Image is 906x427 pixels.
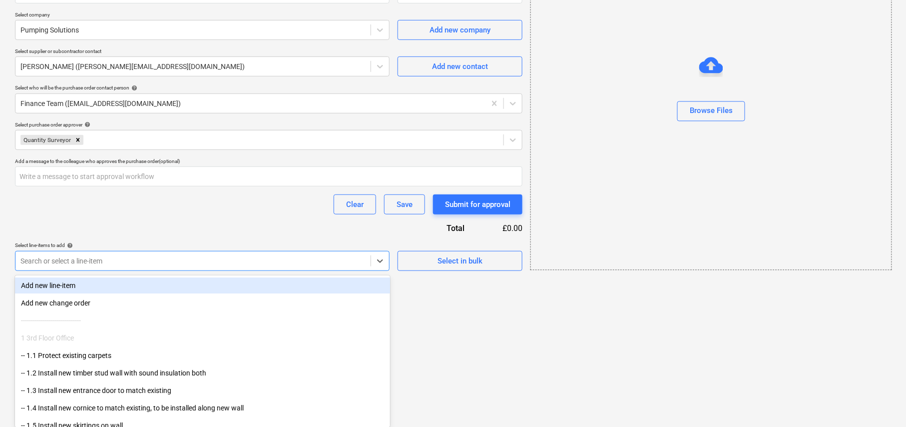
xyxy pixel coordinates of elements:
span: help [82,121,90,127]
div: -- 1.3 Install new entrance door to match existing [15,382,390,398]
button: Select in bulk [398,251,522,271]
div: Quantity Surveyor [20,135,72,145]
p: Select company [15,11,390,20]
div: Add new contact [432,60,488,73]
button: Browse Files [677,101,745,121]
span: help [129,85,137,91]
div: Add new company [430,23,490,36]
div: Browse Files [690,104,733,117]
button: Save [384,194,425,214]
div: Remove Quantity Surveyor [72,135,83,145]
div: ------------------------------ [15,312,390,328]
input: Write a message to start approval workflow [15,166,522,186]
div: Save [397,198,413,211]
span: help [65,242,73,248]
div: Add new line-item [15,277,390,293]
p: Select supplier or subcontractor contact [15,48,390,56]
div: Clear [346,198,364,211]
div: Submit for approval [445,198,510,211]
div: Total [393,222,480,234]
div: -- 1.2 Install new timber stud wall with sound insulation both [15,365,390,381]
div: 1 3rd Floor Office [15,330,390,346]
div: Add new change order [15,295,390,311]
iframe: Chat Widget [856,379,906,427]
button: Add new company [398,20,522,40]
div: Select who will be the purchase order contact person [15,84,522,91]
button: Clear [334,194,376,214]
button: Submit for approval [433,194,522,214]
div: Select line-items to add [15,242,390,248]
div: -- 1.1 Protect existing carpets [15,347,390,363]
div: Select purchase order approver [15,121,522,128]
button: Add new contact [398,56,522,76]
div: £0.00 [481,222,523,234]
div: -- 1.4 Install new cornice to match existing, to be installed along new wall [15,400,390,416]
div: Select in bulk [438,254,482,267]
div: Add a message to the colleague who approves the purchase order (optional) [15,158,522,164]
